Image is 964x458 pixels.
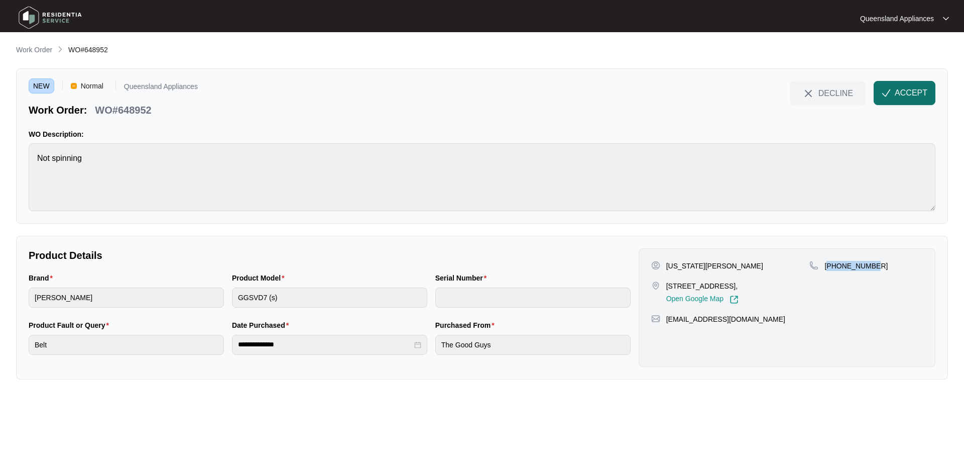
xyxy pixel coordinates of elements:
p: Product Details [29,248,631,262]
label: Product Fault or Query [29,320,113,330]
span: NEW [29,78,54,94]
img: map-pin [651,281,660,290]
input: Product Model [232,288,427,308]
p: Queensland Appliances [124,83,198,94]
img: map-pin [809,261,818,270]
img: dropdown arrow [943,16,949,21]
button: close-IconDECLINE [790,81,866,105]
img: user-pin [651,261,660,270]
a: Work Order [14,45,54,56]
input: Date Purchased [238,339,412,350]
p: [US_STATE][PERSON_NAME] [666,261,763,271]
label: Date Purchased [232,320,293,330]
a: Open Google Map [666,295,739,304]
img: residentia service logo [15,3,85,33]
img: map-pin [651,314,660,323]
img: Vercel Logo [71,83,77,89]
p: [PHONE_NUMBER] [824,261,888,271]
img: chevron-right [56,45,64,53]
input: Purchased From [435,335,631,355]
input: Product Fault or Query [29,335,224,355]
img: check-Icon [882,88,891,98]
p: Work Order: [29,103,87,117]
label: Product Model [232,273,289,283]
img: close-Icon [802,87,814,100]
p: Work Order [16,45,52,55]
textarea: Not spinning [29,143,935,211]
p: WO Description: [29,129,935,139]
span: Normal [77,78,107,94]
img: Link-External [730,295,739,304]
button: check-IconACCEPT [874,81,935,105]
span: WO#648952 [68,46,108,54]
label: Purchased From [435,320,499,330]
label: Serial Number [435,273,491,283]
p: [STREET_ADDRESS], [666,281,739,291]
input: Brand [29,288,224,308]
p: [EMAIL_ADDRESS][DOMAIN_NAME] [666,314,785,324]
input: Serial Number [435,288,631,308]
p: Queensland Appliances [860,14,934,24]
p: WO#648952 [95,103,151,117]
span: DECLINE [818,87,853,99]
span: ACCEPT [895,87,927,99]
label: Brand [29,273,57,283]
